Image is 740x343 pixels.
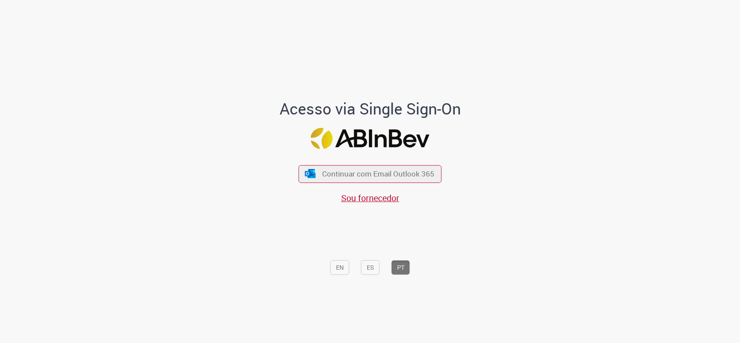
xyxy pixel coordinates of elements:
h1: Acesso via Single Sign-On [250,100,490,118]
button: ícone Azure/Microsoft 360 Continuar com Email Outlook 365 [299,165,442,183]
a: Sou fornecedor [341,192,399,204]
span: Continuar com Email Outlook 365 [322,169,434,179]
button: EN [330,260,349,275]
button: ES [361,260,380,275]
img: ícone Azure/Microsoft 360 [304,169,316,178]
img: Logo ABInBev [311,128,430,149]
button: PT [391,260,410,275]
